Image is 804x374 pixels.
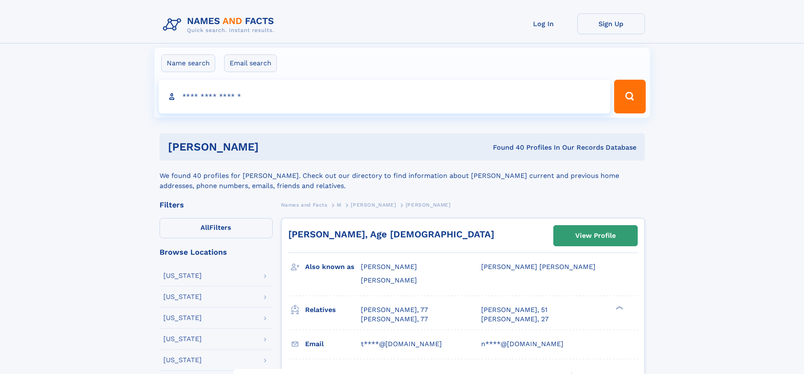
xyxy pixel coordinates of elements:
div: ❯ [614,305,624,310]
span: M [337,202,341,208]
div: [US_STATE] [163,272,202,279]
h1: [PERSON_NAME] [168,142,376,152]
a: [PERSON_NAME], 77 [361,305,428,315]
a: [PERSON_NAME], 51 [481,305,547,315]
span: All [200,223,209,231]
label: Name search [161,54,215,72]
a: Log In [510,13,577,34]
span: [PERSON_NAME] [406,202,451,208]
input: search input [159,80,611,113]
h3: Also known as [305,260,361,274]
label: Email search [224,54,277,72]
a: View Profile [554,226,637,246]
div: [US_STATE] [163,315,202,321]
div: We found 40 profiles for [PERSON_NAME]. Check out our directory to find information about [PERSON... [160,161,645,191]
span: [PERSON_NAME] [361,276,417,284]
a: [PERSON_NAME], 27 [481,315,549,324]
button: Search Button [614,80,645,113]
div: [US_STATE] [163,357,202,363]
span: [PERSON_NAME] [PERSON_NAME] [481,263,596,271]
a: [PERSON_NAME], 77 [361,315,428,324]
a: [PERSON_NAME], Age [DEMOGRAPHIC_DATA] [288,229,494,239]
div: [US_STATE] [163,336,202,342]
div: Browse Locations [160,248,273,256]
span: [PERSON_NAME] [351,202,396,208]
span: [PERSON_NAME] [361,263,417,271]
img: Logo Names and Facts [160,13,281,36]
div: [US_STATE] [163,293,202,300]
div: Found 40 Profiles In Our Records Database [376,143,636,152]
label: Filters [160,218,273,238]
a: Sign Up [577,13,645,34]
div: View Profile [575,226,616,245]
a: M [337,199,341,210]
div: Filters [160,201,273,209]
a: Names and Facts [281,199,328,210]
h3: Relatives [305,303,361,317]
h3: Email [305,337,361,351]
a: [PERSON_NAME] [351,199,396,210]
